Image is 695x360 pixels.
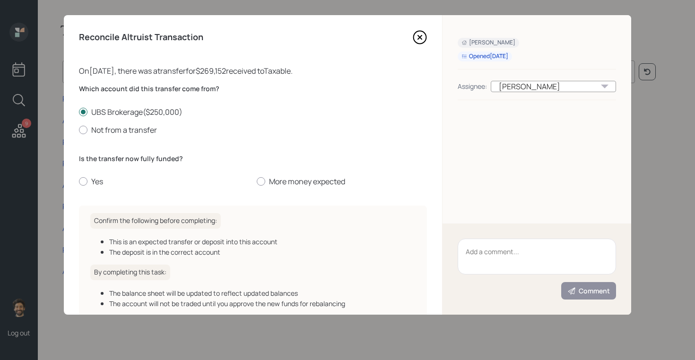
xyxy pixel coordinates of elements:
label: Not from a transfer [79,125,427,135]
div: [PERSON_NAME] [491,81,616,92]
label: More money expected [257,176,427,187]
h4: Reconcile Altruist Transaction [79,32,203,43]
div: The account will not be traded until you approve the new funds for rebalancing [109,299,416,309]
div: Assignee: [458,81,487,91]
label: Yes [79,176,249,187]
div: [PERSON_NAME] [461,39,515,47]
h6: Confirm the following before completing: [90,213,221,229]
div: Opened [DATE] [461,52,508,60]
div: This is an expected transfer or deposit into this account [109,237,416,247]
div: On [DATE] , there was a transfer for $269,152 received to Taxable . [79,65,427,77]
label: UBS Brokerage ( $250,000 ) [79,107,427,117]
div: The balance sheet will be updated to reflect updated balances [109,288,416,298]
div: The deposit is in the correct account [109,247,416,257]
label: Is the transfer now fully funded? [79,154,427,163]
label: Which account did this transfer come from? [79,84,427,94]
button: Comment [561,282,616,300]
h6: By completing this task: [90,265,170,280]
div: Comment [567,286,610,296]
